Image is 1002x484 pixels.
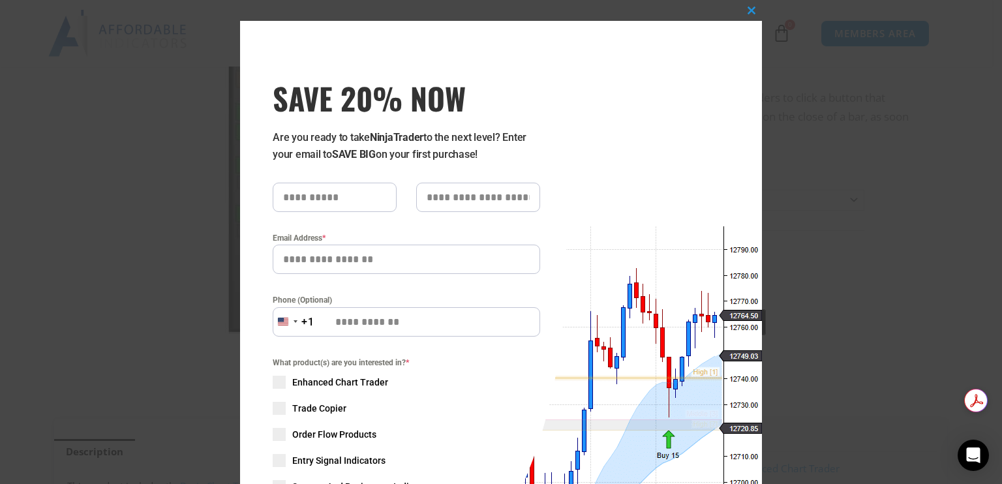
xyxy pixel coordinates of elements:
[273,356,540,369] span: What product(s) are you interested in?
[273,294,540,307] label: Phone (Optional)
[273,376,540,389] label: Enhanced Chart Trader
[21,34,31,44] img: website_grey.svg
[35,76,46,86] img: tab_domain_overview_orange.svg
[273,402,540,415] label: Trade Copier
[37,21,64,31] div: v 4.0.25
[332,148,376,160] strong: SAVE BIG
[273,454,540,467] label: Entry Signal Indicators
[34,34,144,44] div: Domain: [DOMAIN_NAME]
[273,307,314,337] button: Selected country
[130,76,140,86] img: tab_keywords_by_traffic_grey.svg
[273,129,540,163] p: Are you ready to take to the next level? Enter your email to on your first purchase!
[273,428,540,441] label: Order Flow Products
[21,21,31,31] img: logo_orange.svg
[370,131,423,144] strong: NinjaTrader
[301,314,314,331] div: +1
[144,77,220,85] div: Keywords by Traffic
[273,80,540,116] span: SAVE 20% NOW
[292,376,388,389] span: Enhanced Chart Trader
[50,77,117,85] div: Domain Overview
[292,402,346,415] span: Trade Copier
[292,454,386,467] span: Entry Signal Indicators
[292,428,376,441] span: Order Flow Products
[273,232,540,245] label: Email Address
[958,440,989,471] div: Open Intercom Messenger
